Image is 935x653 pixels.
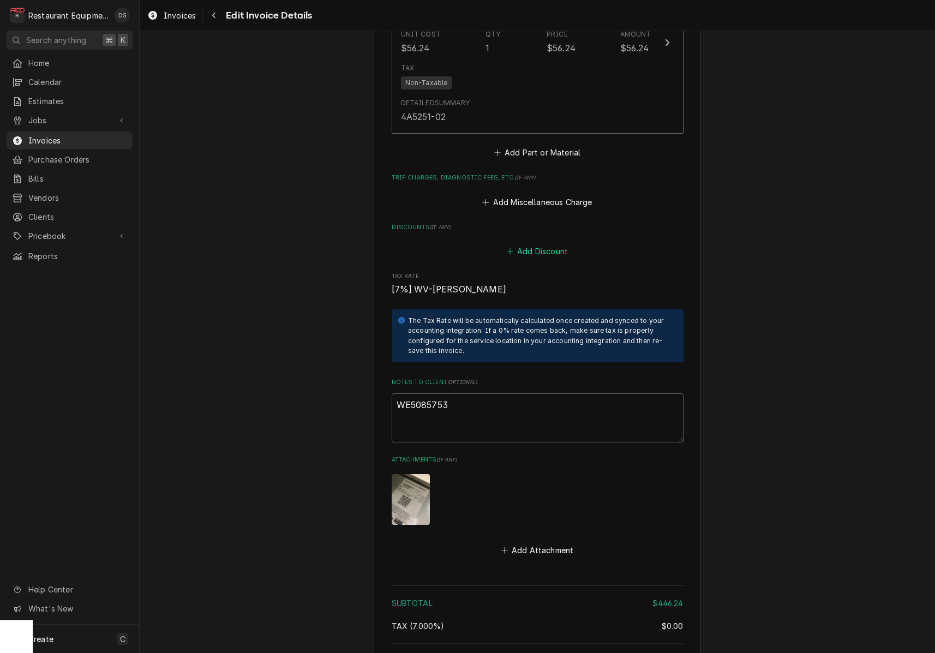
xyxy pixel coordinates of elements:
textarea: WE5085753 [392,393,684,442]
img: Zyq8ucKmQHeTKHLDdyC8 [392,474,430,525]
a: Purchase Orders [7,151,133,169]
button: Add Miscellaneous Charge [481,194,594,209]
div: R [10,8,25,23]
span: Tax Rate [392,272,684,281]
button: Search anything⌘K [7,31,133,50]
a: Go to What's New [7,600,133,618]
div: The Tax Rate will be automatically calculated once created and synced to your accounting integrat... [408,316,673,356]
div: Derek Stewart's Avatar [115,8,130,23]
div: Qty. [486,29,502,39]
a: Reports [7,247,133,265]
div: 1 [486,41,489,55]
span: Reports [28,250,127,262]
div: $446.24 [652,597,683,609]
span: Jobs [28,115,111,126]
span: Purchase Orders [28,154,127,165]
a: Clients [7,208,133,226]
div: Restaurant Equipment Diagnostics [28,10,109,21]
div: $56.24 [401,41,430,55]
div: Subtotal [392,597,684,609]
span: Invoices [164,10,196,21]
span: Create [28,634,53,644]
span: ⌘ [105,34,113,46]
span: ( if any ) [515,175,536,181]
span: K [121,34,125,46]
a: Estimates [7,92,133,110]
label: Notes to Client [392,378,684,387]
a: Home [7,54,133,72]
label: Trip Charges, Diagnostic Fees, etc. [392,173,684,182]
span: Edit Invoice Details [223,8,312,23]
div: Notes to Client [392,378,684,442]
div: Price [547,29,568,39]
span: Estimates [28,95,127,107]
div: $56.24 [547,41,576,55]
span: Calendar [28,76,127,88]
button: Navigate back [205,7,223,24]
div: 4A5251-02 [401,110,446,123]
a: Invoices [143,7,200,25]
button: Add Part or Material [492,145,582,160]
span: Tax Rate [392,283,684,296]
div: Tax [401,63,414,73]
span: Invoices [28,135,127,146]
div: Unit Cost [401,29,441,39]
span: Help Center [28,584,126,595]
button: Add Attachment [499,543,576,558]
div: Trip Charges, Diagnostic Fees, etc. [392,173,684,209]
div: Detailed Summary [401,98,470,108]
span: ( if any ) [430,224,451,230]
a: Go to Pricebook [7,227,133,245]
span: ( if any ) [436,457,457,463]
div: Discounts [392,223,684,259]
span: What's New [28,603,126,614]
button: Add Discount [505,244,570,259]
span: C [120,633,125,645]
span: Non-Taxable [401,76,452,89]
span: Bills [28,173,127,184]
label: Discounts [392,223,684,232]
span: Home [28,57,127,69]
span: Clients [28,211,127,223]
a: Calendar [7,73,133,91]
span: ( optional ) [447,379,478,385]
a: Vendors [7,189,133,207]
div: Tax [392,620,684,632]
div: Attachments [392,456,684,558]
a: Bills [7,170,133,188]
span: Vendors [28,192,127,203]
a: Go to Jobs [7,111,133,129]
span: [7%] WV-[PERSON_NAME] [392,284,506,295]
span: Subtotal [392,598,433,608]
span: Search anything [26,34,86,46]
div: Tax Rate [392,272,684,296]
div: $0.00 [662,620,684,632]
span: Pricebook [28,230,111,242]
span: [6%] West Virginia State [1%] West Virginia, Beckley City [392,621,445,631]
a: Go to Help Center [7,580,133,598]
div: Amount [620,29,651,39]
div: Restaurant Equipment Diagnostics's Avatar [10,8,25,23]
a: Invoices [7,131,133,149]
div: DS [115,8,130,23]
div: $56.24 [620,41,649,55]
label: Attachments [392,456,684,464]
